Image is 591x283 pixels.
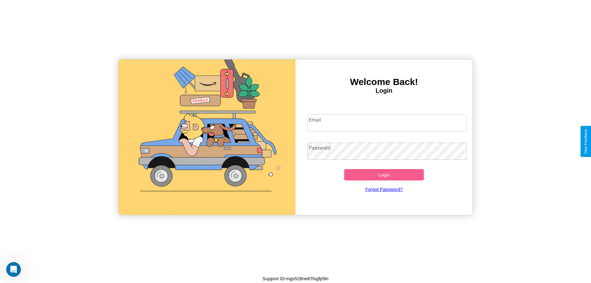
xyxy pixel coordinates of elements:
a: Forgot Password? [304,180,464,198]
p: Support ID: mgs528ne87lsgfp5ln [263,274,328,283]
button: Login [344,169,424,180]
div: Give Feedback [584,129,588,154]
h3: Welcome Back! [295,77,472,87]
iframe: Intercom live chat [6,262,21,277]
img: gif [119,59,295,215]
h4: Login [295,87,472,94]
